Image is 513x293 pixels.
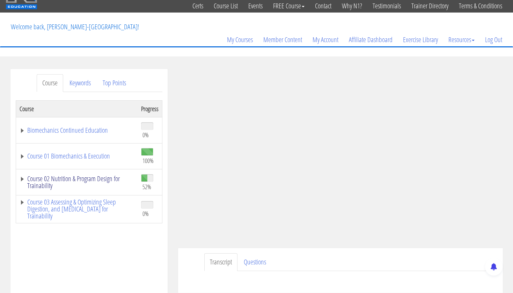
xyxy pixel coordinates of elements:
[37,74,63,92] a: Course
[20,153,134,160] a: Course 01 Biomechanics & Execution
[307,23,344,56] a: My Account
[142,183,151,191] span: 52%
[142,157,154,164] span: 100%
[443,23,480,56] a: Resources
[16,100,138,117] th: Course
[64,74,96,92] a: Keywords
[238,253,272,271] a: Questions
[258,23,307,56] a: Member Content
[20,175,134,189] a: Course 02 Nutrition & Program Design for Trainability
[142,210,149,217] span: 0%
[97,74,132,92] a: Top Points
[142,131,149,139] span: 0%
[480,23,507,56] a: Log Out
[20,127,134,134] a: Biomechanics Continued Education
[204,253,237,271] a: Transcript
[20,199,134,219] a: Course 03 Assessing & Optimizing Sleep Digestion, and [MEDICAL_DATA] for Trainability
[138,100,162,117] th: Progress
[6,13,144,41] p: Welcome back, [PERSON_NAME]-[GEOGRAPHIC_DATA]!
[222,23,258,56] a: My Courses
[398,23,443,56] a: Exercise Library
[344,23,398,56] a: Affiliate Dashboard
